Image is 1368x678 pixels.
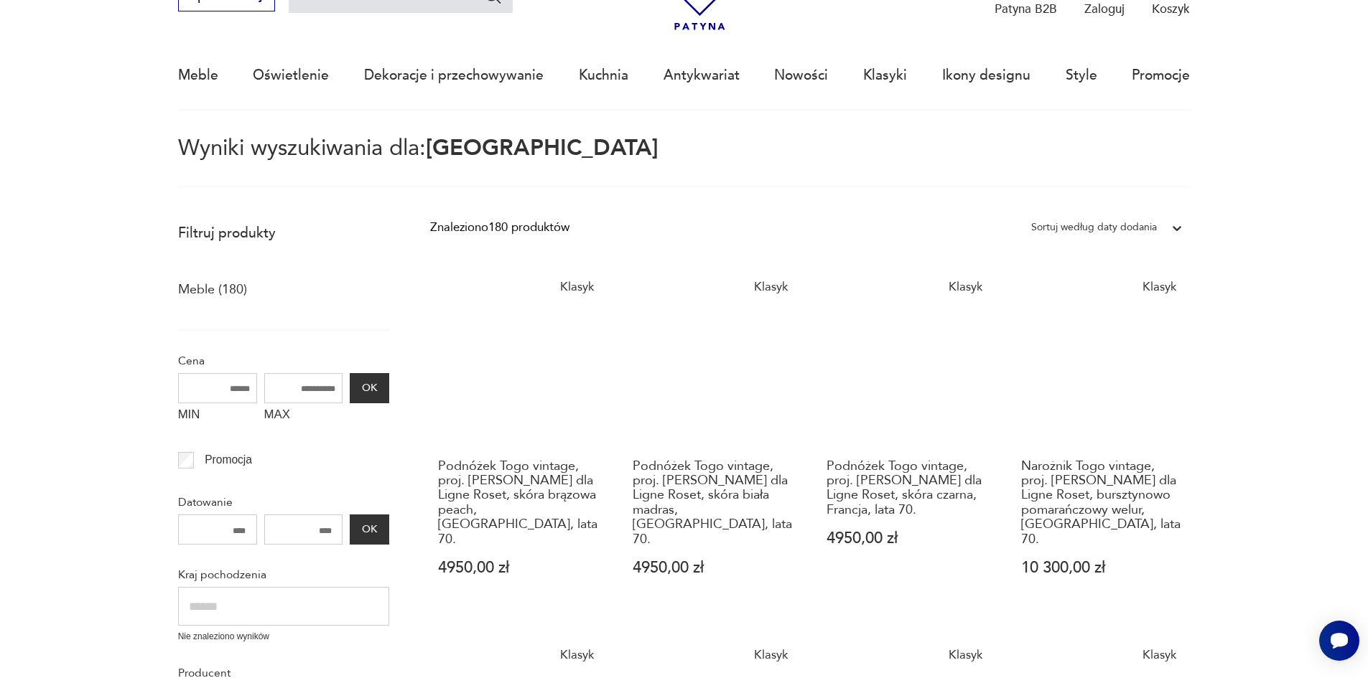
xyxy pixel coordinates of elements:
a: Nowości [774,42,828,108]
h3: Podnóżek Togo vintage, proj. [PERSON_NAME] dla Ligne Roset, skóra brązowa peach, [GEOGRAPHIC_DATA... [438,459,600,547]
a: Style [1066,42,1097,108]
p: 4950,00 zł [827,531,988,546]
p: 10 300,00 zł [1021,560,1183,575]
a: Meble [178,42,218,108]
p: 4950,00 zł [633,560,794,575]
a: Dekoracje i przechowywanie [364,42,544,108]
iframe: Smartsupp widget button [1319,621,1359,661]
a: Oświetlenie [253,42,329,108]
p: 4950,00 zł [438,560,600,575]
a: Promocje [1132,42,1190,108]
a: Klasyki [863,42,907,108]
label: MIN [178,403,257,430]
p: Cena [178,352,389,370]
p: Patyna B2B [995,1,1057,17]
a: KlasykPodnóżek Togo vintage, proj. M. Ducaroy dla Ligne Roset, skóra biała madras, Francja, lata ... [625,268,802,609]
p: Promocja [205,451,252,469]
a: KlasykNarożnik Togo vintage, proj. M. Ducaroy dla Ligne Roset, bursztynowo pomarańczowy welur, Fr... [1013,268,1191,609]
h3: Podnóżek Togo vintage, proj. [PERSON_NAME] dla Ligne Roset, skóra czarna, Francja, lata 70. [827,459,988,518]
div: Sortuj według daty dodania [1031,218,1157,237]
button: OK [350,514,388,545]
h3: Podnóżek Togo vintage, proj. [PERSON_NAME] dla Ligne Roset, skóra biała madras, [GEOGRAPHIC_DATA]... [633,459,794,547]
a: KlasykPodnóżek Togo vintage, proj. M. Ducaroy dla Ligne Roset, skóra czarna, Francja, lata 70.Pod... [819,268,996,609]
p: Koszyk [1152,1,1190,17]
span: [GEOGRAPHIC_DATA] [426,133,659,163]
h3: Narożnik Togo vintage, proj. [PERSON_NAME] dla Ligne Roset, bursztynowo pomarańczowy welur, [GEOG... [1021,459,1183,547]
p: Kraj pochodzenia [178,565,389,584]
p: Datowanie [178,493,389,512]
a: Antykwariat [664,42,740,108]
p: Nie znaleziono wyników [178,630,389,644]
div: Znaleziono 180 produktów [430,218,569,237]
a: KlasykPodnóżek Togo vintage, proj. M. Ducaroy dla Ligne Roset, skóra brązowa peach, Francja, lata... [430,268,608,609]
a: Ikony designu [942,42,1030,108]
p: Zaloguj [1084,1,1125,17]
a: Meble (180) [178,278,247,302]
label: MAX [264,403,343,430]
p: Wyniki wyszukiwania dla: [178,138,1191,187]
a: Kuchnia [579,42,628,108]
button: OK [350,373,388,403]
p: Filtruj produkty [178,224,389,243]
